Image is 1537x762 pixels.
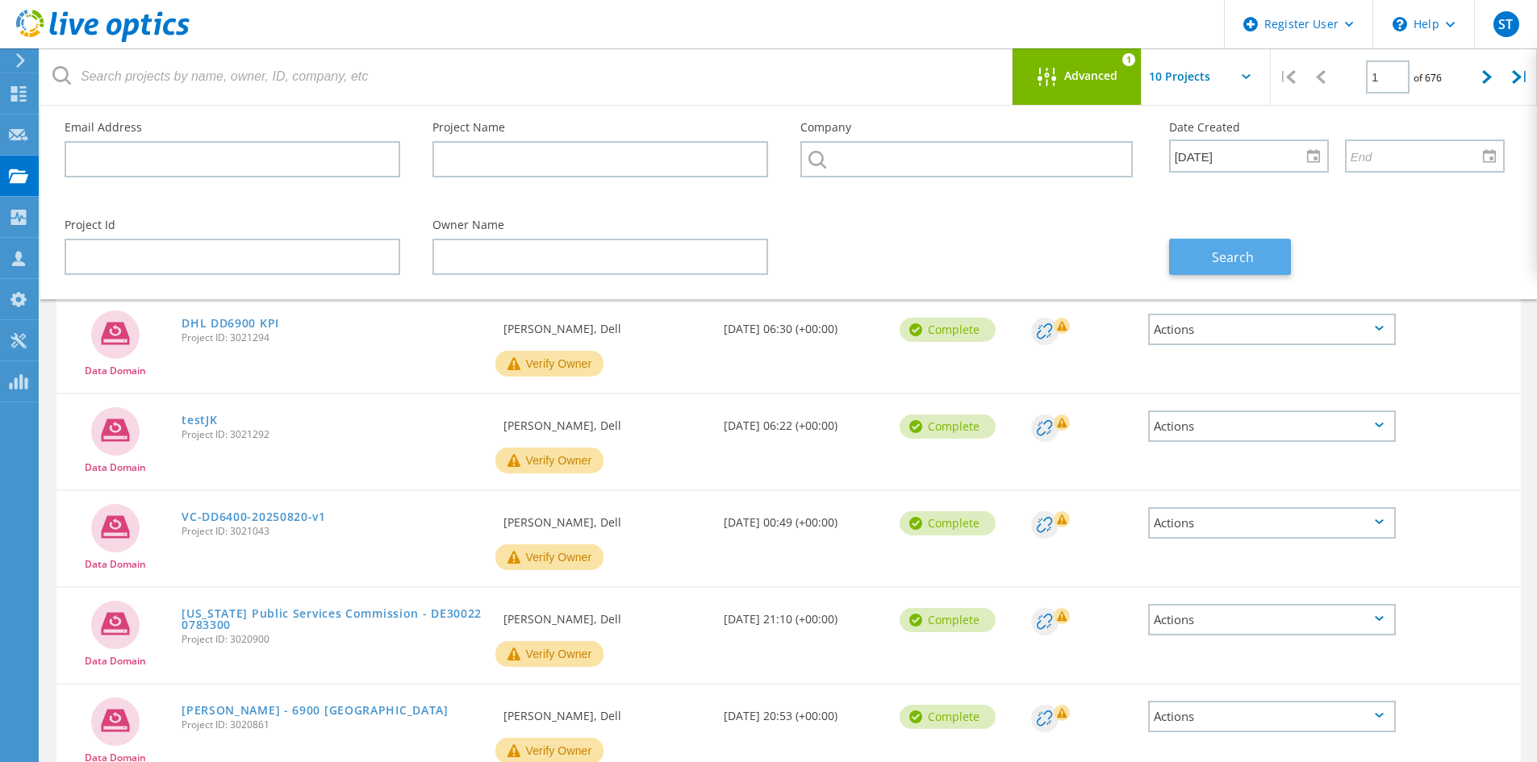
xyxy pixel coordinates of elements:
[495,448,604,473] button: Verify Owner
[16,34,190,45] a: Live Optics Dashboard
[85,656,146,666] span: Data Domain
[900,318,996,342] div: Complete
[1212,248,1254,266] span: Search
[1393,17,1407,31] svg: \n
[65,219,400,231] label: Project Id
[716,491,892,544] div: [DATE] 00:49 (+00:00)
[432,219,768,231] label: Owner Name
[1148,314,1396,345] div: Actions
[1347,140,1492,171] input: End
[1169,239,1291,275] button: Search
[495,544,604,570] button: Verify Owner
[495,588,715,641] div: [PERSON_NAME], Dell
[65,122,400,133] label: Email Address
[800,122,1136,133] label: Company
[1171,140,1316,171] input: Start
[182,705,449,716] a: [PERSON_NAME] - 6900 [GEOGRAPHIC_DATA]
[1064,70,1117,81] span: Advanced
[716,685,892,738] div: [DATE] 20:53 (+00:00)
[900,608,996,632] div: Complete
[716,394,892,448] div: [DATE] 06:22 (+00:00)
[85,366,146,376] span: Data Domain
[1271,48,1304,106] div: |
[900,511,996,535] div: Complete
[1414,71,1442,85] span: of 676
[495,641,604,667] button: Verify Owner
[1169,122,1505,133] label: Date Created
[495,351,604,377] button: Verify Owner
[900,414,996,439] div: Complete
[495,394,715,448] div: [PERSON_NAME], Dell
[1148,507,1396,539] div: Actions
[182,527,487,536] span: Project ID: 3021043
[1148,410,1396,442] div: Actions
[182,414,217,426] a: testJK
[495,685,715,738] div: [PERSON_NAME], Dell
[182,511,326,523] a: VC-DD6400-20250820-v1
[716,588,892,641] div: [DATE] 21:10 (+00:00)
[1148,604,1396,635] div: Actions
[495,298,715,351] div: [PERSON_NAME], Dell
[85,560,146,569] span: Data Domain
[1498,18,1513,31] span: ST
[182,608,487,631] a: [US_STATE] Public Services Commission - DE300220783300
[182,635,487,644] span: Project ID: 3020900
[495,491,715,544] div: [PERSON_NAME], Dell
[182,720,487,730] span: Project ID: 3020861
[1504,48,1537,106] div: |
[40,48,1013,105] input: Search projects by name, owner, ID, company, etc
[182,430,487,439] span: Project ID: 3021292
[1148,701,1396,732] div: Actions
[716,298,892,351] div: [DATE] 06:30 (+00:00)
[182,333,487,343] span: Project ID: 3021294
[432,122,768,133] label: Project Name
[85,463,146,473] span: Data Domain
[900,705,996,729] div: Complete
[182,318,279,329] a: DHL DD6900 KPI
